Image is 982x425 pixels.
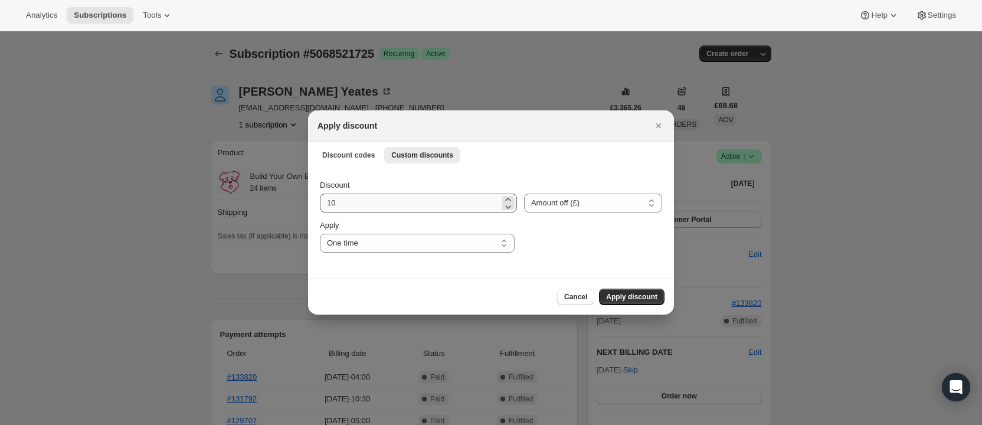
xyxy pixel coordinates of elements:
[308,168,674,279] div: Custom discounts
[315,147,382,164] button: Discount codes
[909,7,963,24] button: Settings
[19,7,64,24] button: Analytics
[320,181,350,189] span: Discount
[143,11,161,20] span: Tools
[317,120,377,132] h2: Apply discount
[384,147,460,164] button: Custom discounts
[391,151,453,160] span: Custom discounts
[599,289,665,305] button: Apply discount
[26,11,57,20] span: Analytics
[852,7,906,24] button: Help
[606,292,657,302] span: Apply discount
[74,11,126,20] span: Subscriptions
[67,7,133,24] button: Subscriptions
[320,221,339,230] span: Apply
[136,7,180,24] button: Tools
[557,289,594,305] button: Cancel
[322,151,375,160] span: Discount codes
[650,117,667,134] button: Close
[928,11,956,20] span: Settings
[871,11,887,20] span: Help
[564,292,587,302] span: Cancel
[942,373,970,401] div: Open Intercom Messenger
